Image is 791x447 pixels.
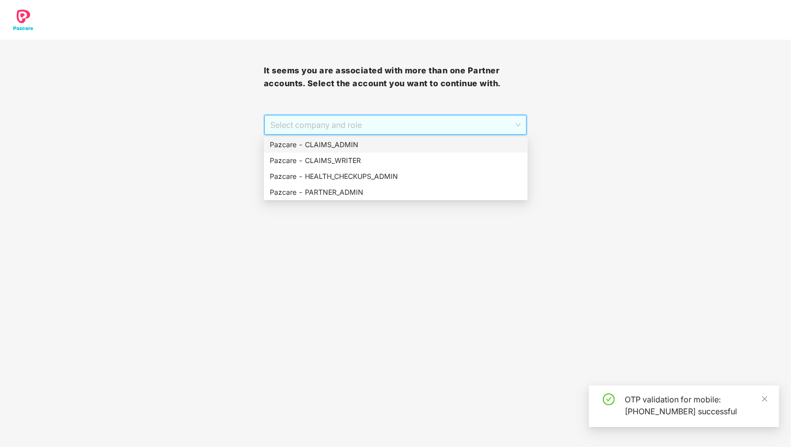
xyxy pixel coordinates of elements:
[270,139,522,150] div: Pazcare - CLAIMS_ADMIN
[625,393,767,417] div: OTP validation for mobile: [PHONE_NUMBER] successful
[264,137,528,153] div: Pazcare - CLAIMS_ADMIN
[603,393,615,405] span: check-circle
[264,168,528,184] div: Pazcare - HEALTH_CHECKUPS_ADMIN
[270,171,522,182] div: Pazcare - HEALTH_CHECKUPS_ADMIN
[264,64,528,90] h3: It seems you are associated with more than one Partner accounts. Select the account you want to c...
[761,395,768,402] span: close
[270,115,521,134] span: Select company and role
[270,155,522,166] div: Pazcare - CLAIMS_WRITER
[270,187,522,198] div: Pazcare - PARTNER_ADMIN
[264,153,528,168] div: Pazcare - CLAIMS_WRITER
[264,184,528,200] div: Pazcare - PARTNER_ADMIN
